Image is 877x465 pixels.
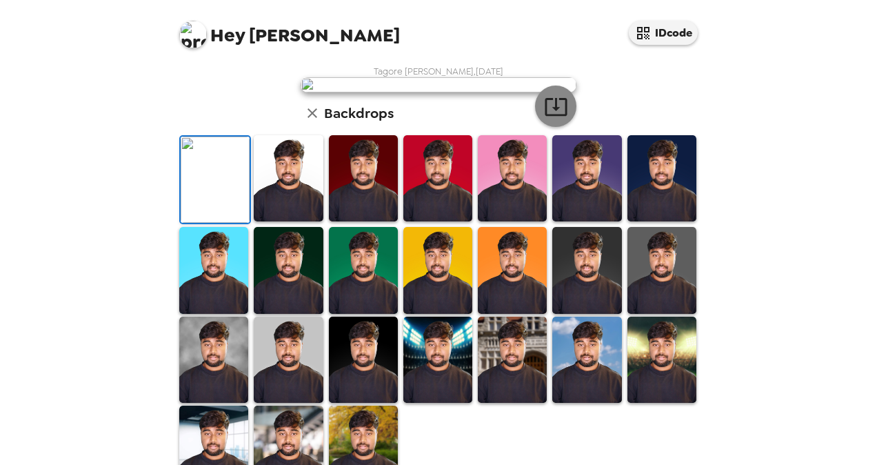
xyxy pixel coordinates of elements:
[181,137,250,223] img: Original
[629,21,698,45] button: IDcode
[210,23,245,48] span: Hey
[179,14,400,45] span: [PERSON_NAME]
[179,21,207,48] img: profile pic
[324,102,394,124] h6: Backdrops
[301,77,576,92] img: user
[374,66,503,77] span: Tagore [PERSON_NAME] , [DATE]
